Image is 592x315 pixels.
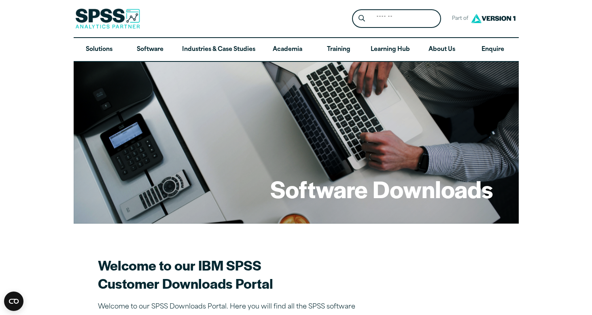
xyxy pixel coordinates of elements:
form: Site Header Search Form [352,9,441,28]
a: Industries & Case Studies [176,38,262,61]
h1: Software Downloads [270,173,493,205]
a: Learning Hub [364,38,416,61]
a: Enquire [467,38,518,61]
a: Solutions [74,38,125,61]
span: Part of [448,13,469,25]
nav: Desktop version of site main menu [74,38,519,61]
a: About Us [416,38,467,61]
a: Academia [262,38,313,61]
h2: Welcome to our IBM SPSS Customer Downloads Portal [98,256,381,292]
button: Search magnifying glass icon [354,11,369,26]
img: Version1 Logo [469,11,518,26]
button: Open CMP widget [4,292,23,311]
svg: Search magnifying glass icon [359,15,365,22]
a: Training [313,38,364,61]
img: SPSS Analytics Partner [75,8,140,29]
a: Software [125,38,176,61]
